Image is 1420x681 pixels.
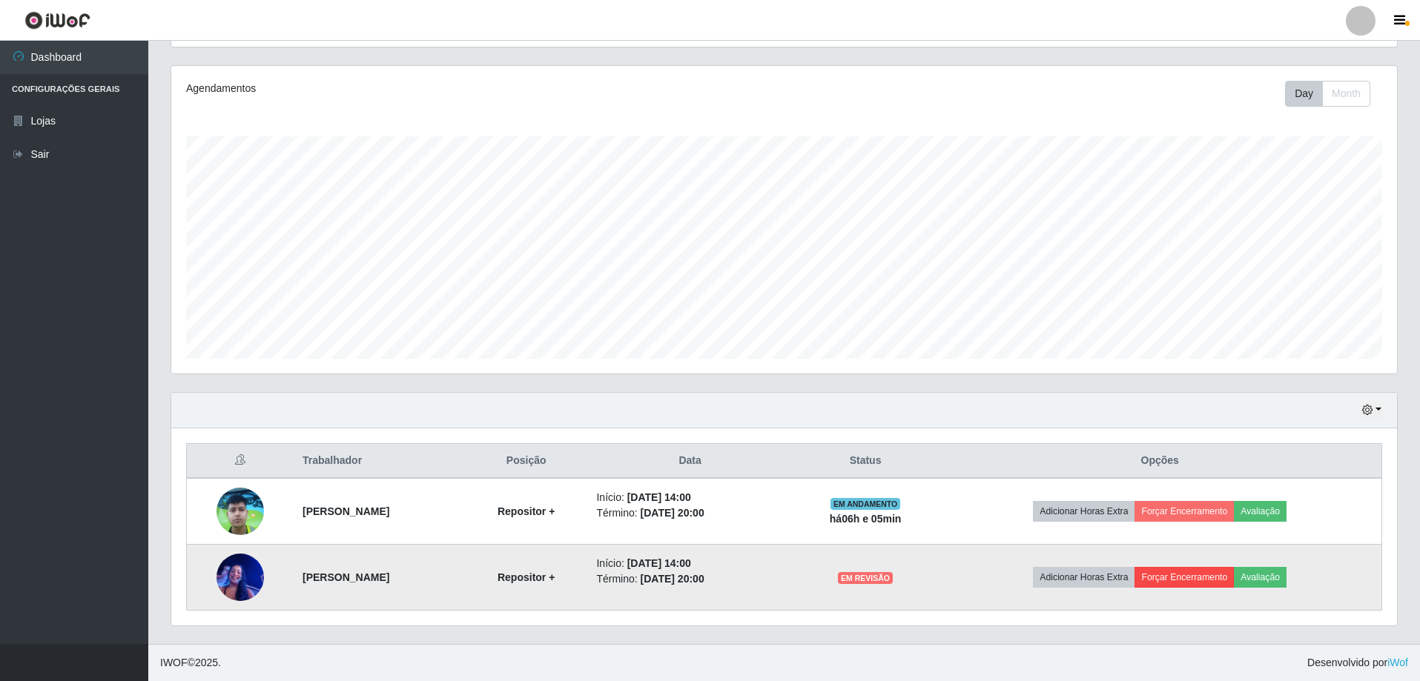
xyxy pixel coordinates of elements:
th: Status [793,444,939,479]
time: [DATE] 20:00 [641,507,704,519]
a: iWof [1387,657,1408,668]
div: Toolbar with button groups [1285,81,1382,107]
th: Posição [465,444,588,479]
time: [DATE] 14:00 [627,491,691,503]
span: IWOF [160,657,188,668]
img: 1753895046968.jpeg [217,545,264,608]
button: Avaliação [1234,501,1287,522]
strong: Repositor + [498,505,555,517]
time: [DATE] 20:00 [641,573,704,585]
span: EM ANDAMENTO [830,498,901,510]
button: Forçar Encerramento [1135,567,1234,588]
div: First group [1285,81,1370,107]
li: Término: [596,571,783,587]
img: 1748462708796.jpeg [217,479,264,543]
time: [DATE] 14:00 [627,557,691,569]
span: EM REVISÃO [838,572,893,584]
button: Day [1285,81,1323,107]
th: Opções [938,444,1381,479]
button: Adicionar Horas Extra [1033,567,1135,588]
strong: [PERSON_NAME] [303,571,389,583]
th: Trabalhador [294,444,465,479]
li: Início: [596,490,783,505]
button: Month [1322,81,1370,107]
li: Término: [596,505,783,521]
strong: [PERSON_NAME] [303,505,389,517]
strong: Repositor + [498,571,555,583]
span: Desenvolvido por [1307,655,1408,671]
div: Agendamentos [186,81,672,96]
th: Data [587,444,792,479]
img: CoreUI Logo [24,11,90,30]
li: Início: [596,556,783,571]
button: Forçar Encerramento [1135,501,1234,522]
span: © 2025 . [160,655,221,671]
button: Adicionar Horas Extra [1033,501,1135,522]
button: Avaliação [1234,567,1287,588]
strong: há 06 h e 05 min [830,513,902,525]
